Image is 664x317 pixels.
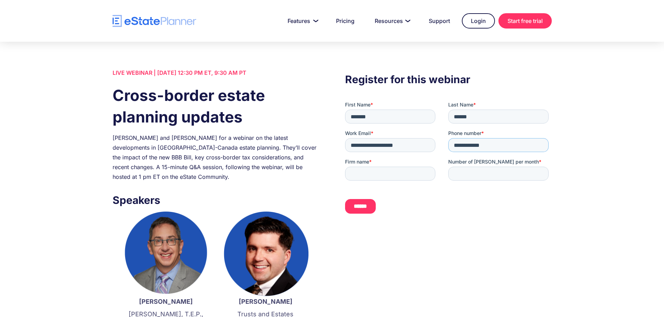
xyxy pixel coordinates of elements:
[279,14,324,28] a: Features
[345,101,551,220] iframe: Form 0
[113,192,319,208] h3: Speakers
[328,14,363,28] a: Pricing
[498,13,552,29] a: Start free trial
[366,14,417,28] a: Resources
[113,68,319,78] div: LIVE WEBINAR | [DATE] 12:30 PM ET, 9:30 AM PT
[139,298,193,305] strong: [PERSON_NAME]
[239,298,292,305] strong: [PERSON_NAME]
[462,13,495,29] a: Login
[420,14,458,28] a: Support
[113,15,196,27] a: home
[345,71,551,87] h3: Register for this webinar
[113,133,319,182] div: [PERSON_NAME] and [PERSON_NAME] for a webinar on the latest developments in [GEOGRAPHIC_DATA]-Can...
[113,85,319,128] h1: Cross-border estate planning updates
